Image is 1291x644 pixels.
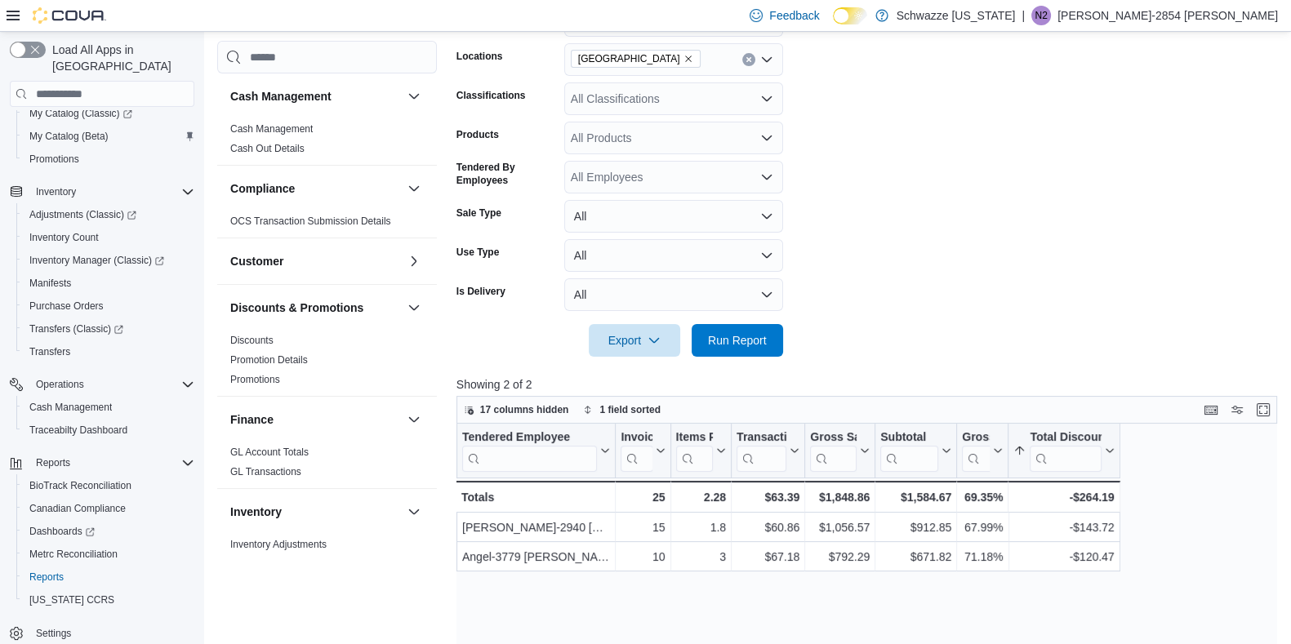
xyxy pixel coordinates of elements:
[230,504,282,520] h3: Inventory
[462,548,610,567] div: Angel-3779 [PERSON_NAME]
[404,179,424,198] button: Compliance
[230,253,283,269] h3: Customer
[16,203,201,226] a: Adjustments (Classic)
[737,548,799,567] div: $67.18
[675,487,726,507] div: 2.28
[3,180,201,203] button: Inventory
[16,396,201,419] button: Cash Management
[456,161,558,187] label: Tendered By Employees
[29,208,136,221] span: Adjustments (Classic)
[23,544,124,564] a: Metrc Reconciliation
[480,403,569,416] span: 17 columns hidden
[16,295,201,318] button: Purchase Orders
[230,180,401,197] button: Compliance
[810,430,857,472] div: Gross Sales
[461,487,610,507] div: Totals
[23,273,194,293] span: Manifests
[16,249,201,272] a: Inventory Manager (Classic)
[760,92,773,105] button: Open list of options
[16,226,201,249] button: Inventory Count
[36,378,84,391] span: Operations
[29,525,95,538] span: Dashboards
[833,7,867,24] input: Dark Mode
[23,104,194,123] span: My Catalog (Classic)
[36,627,71,640] span: Settings
[23,228,105,247] a: Inventory Count
[29,277,71,290] span: Manifests
[576,400,667,420] button: 1 field sorted
[23,499,194,518] span: Canadian Compliance
[880,430,938,472] div: Subtotal
[23,296,110,316] a: Purchase Orders
[456,128,499,141] label: Products
[230,143,305,154] a: Cash Out Details
[230,538,327,551] span: Inventory Adjustments
[16,497,201,520] button: Canadian Compliance
[217,119,437,165] div: Cash Management
[1201,400,1221,420] button: Keyboard shortcuts
[230,446,309,458] a: GL Account Totals
[46,42,194,74] span: Load All Apps in [GEOGRAPHIC_DATA]
[29,479,131,492] span: BioTrack Reconciliation
[29,424,127,437] span: Traceabilty Dashboard
[230,353,308,366] span: Promotion Details
[457,400,576,420] button: 17 columns hidden
[230,504,401,520] button: Inventory
[564,200,783,233] button: All
[29,453,194,473] span: Reports
[462,430,597,472] div: Tendered Employee
[456,376,1285,393] p: Showing 2 of 2
[23,567,194,587] span: Reports
[404,298,424,318] button: Discounts & Promotions
[599,324,670,357] span: Export
[16,318,201,340] a: Transfers (Classic)
[880,518,951,538] div: $912.85
[23,398,194,417] span: Cash Management
[230,253,401,269] button: Customer
[29,153,79,166] span: Promotions
[880,430,951,472] button: Subtotal
[810,430,870,472] button: Gross Sales
[29,623,194,643] span: Settings
[675,430,713,472] div: Items Per Transaction
[962,487,1003,507] div: 69.35%
[23,522,101,541] a: Dashboards
[16,102,201,125] a: My Catalog (Classic)
[589,324,680,357] button: Export
[962,430,1003,472] button: Gross Margin
[1013,487,1114,507] div: -$264.19
[23,544,194,564] span: Metrc Reconciliation
[23,319,194,339] span: Transfers (Classic)
[230,215,391,227] a: OCS Transaction Submission Details
[29,300,104,313] span: Purchase Orders
[29,502,126,515] span: Canadian Compliance
[230,334,274,347] span: Discounts
[16,272,201,295] button: Manifests
[621,430,665,472] button: Invoices Sold
[16,419,201,442] button: Traceabilty Dashboard
[33,7,106,24] img: Cova
[230,335,274,346] a: Discounts
[760,53,773,66] button: Open list of options
[621,487,665,507] div: 25
[29,401,112,414] span: Cash Management
[578,51,680,67] span: [GEOGRAPHIC_DATA]
[880,430,938,446] div: Subtotal
[1227,400,1247,420] button: Display options
[3,451,201,474] button: Reports
[16,543,201,566] button: Metrc Reconciliation
[16,520,201,543] a: Dashboards
[456,89,526,102] label: Classifications
[708,332,767,349] span: Run Report
[962,430,990,446] div: Gross Margin
[217,211,437,238] div: Compliance
[29,571,64,584] span: Reports
[23,476,194,495] span: BioTrack Reconciliation
[404,410,424,429] button: Finance
[23,273,78,293] a: Manifests
[23,342,77,362] a: Transfers
[230,411,401,428] button: Finance
[23,499,132,518] a: Canadian Compliance
[230,123,313,135] a: Cash Management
